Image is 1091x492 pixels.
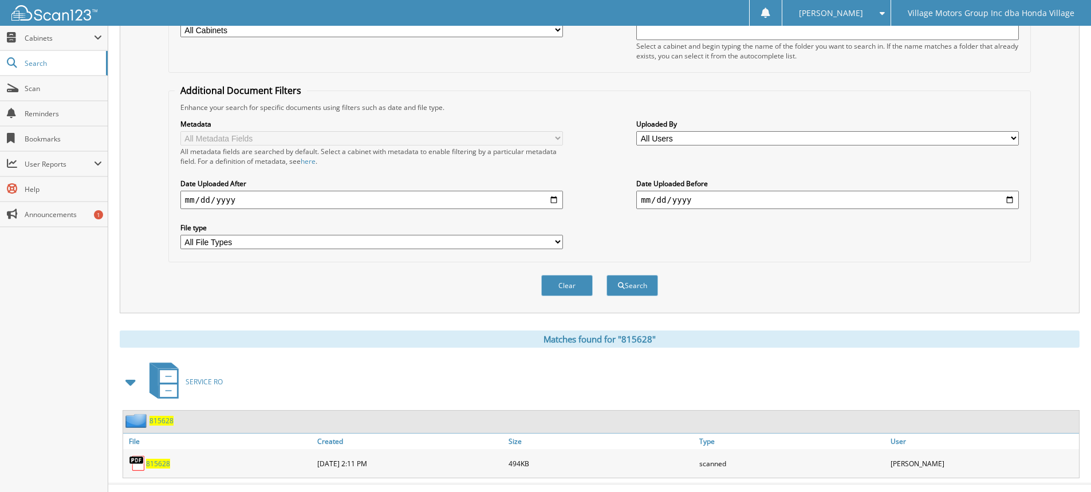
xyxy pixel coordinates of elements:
[180,147,563,166] div: All metadata fields are searched by default. Select a cabinet with metadata to enable filtering b...
[888,434,1079,449] a: User
[541,275,593,296] button: Clear
[636,191,1019,209] input: end
[125,414,149,428] img: folder2.png
[25,159,94,169] span: User Reports
[314,452,506,475] div: [DATE] 2:11 PM
[908,10,1074,17] span: Village Motors Group Inc dba Honda Village
[186,377,223,387] span: SERVICE RO
[314,434,506,449] a: Created
[25,58,100,68] span: Search
[129,455,146,472] img: PDF.png
[180,179,563,188] label: Date Uploaded After
[175,84,307,97] legend: Additional Document Filters
[506,452,697,475] div: 494KB
[25,210,102,219] span: Announcements
[25,184,102,194] span: Help
[301,156,316,166] a: here
[143,359,223,404] a: SERVICE RO
[636,41,1019,61] div: Select a cabinet and begin typing the name of the folder you want to search in. If the name match...
[25,134,102,144] span: Bookmarks
[636,119,1019,129] label: Uploaded By
[175,103,1025,112] div: Enhance your search for specific documents using filters such as date and file type.
[696,452,888,475] div: scanned
[94,210,103,219] div: 1
[11,5,97,21] img: scan123-logo-white.svg
[636,179,1019,188] label: Date Uploaded Before
[606,275,658,296] button: Search
[149,416,174,426] a: 815628
[180,191,563,209] input: start
[120,330,1080,348] div: Matches found for "815628"
[888,452,1079,475] div: [PERSON_NAME]
[123,434,314,449] a: File
[180,223,563,233] label: File type
[25,33,94,43] span: Cabinets
[180,119,563,129] label: Metadata
[25,109,102,119] span: Reminders
[146,459,170,469] a: 815628
[696,434,888,449] a: Type
[25,84,102,93] span: Scan
[506,434,697,449] a: Size
[799,10,863,17] span: [PERSON_NAME]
